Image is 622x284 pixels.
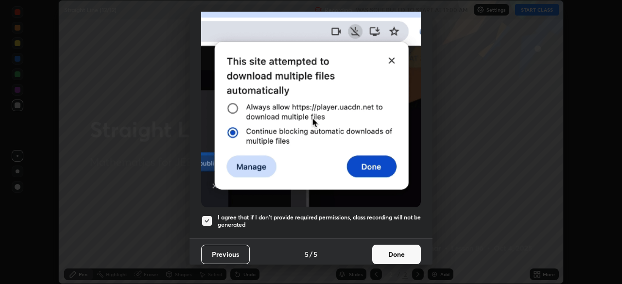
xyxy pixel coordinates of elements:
h4: 5 [313,249,317,259]
h4: / [310,249,312,259]
button: Previous [201,245,250,264]
h4: 5 [305,249,309,259]
button: Done [372,245,421,264]
h5: I agree that if I don't provide required permissions, class recording will not be generated [218,214,421,229]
